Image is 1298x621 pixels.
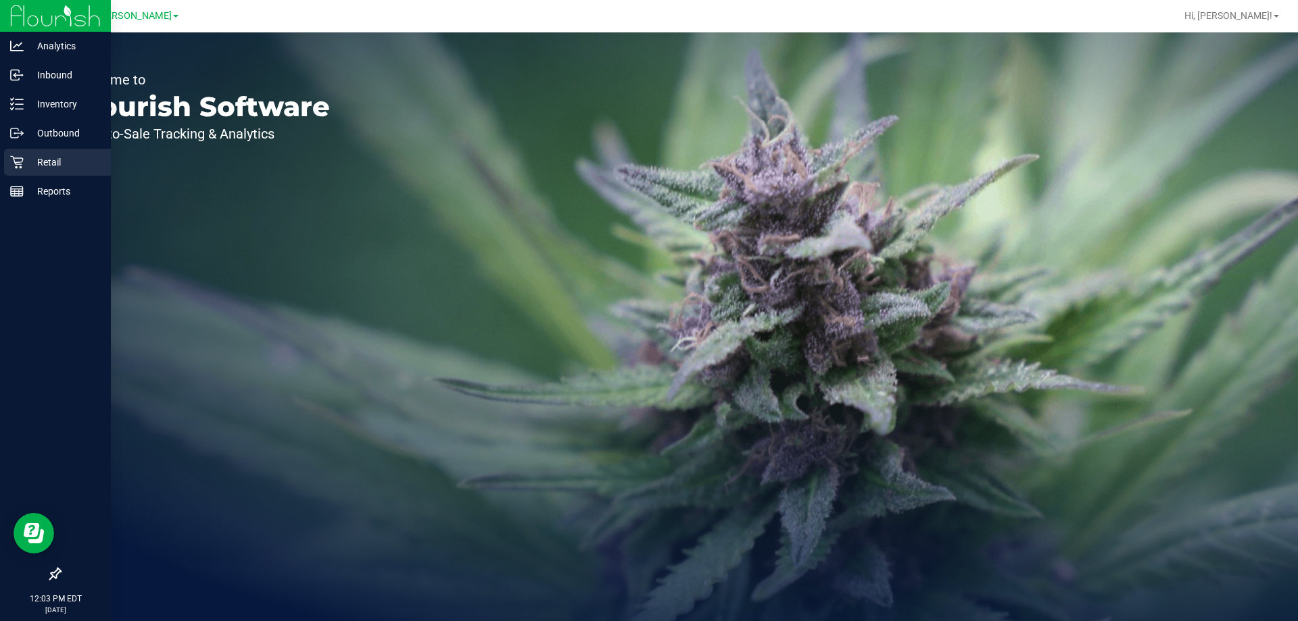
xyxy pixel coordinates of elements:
[10,68,24,82] inline-svg: Inbound
[24,96,105,112] p: Inventory
[10,39,24,53] inline-svg: Analytics
[6,605,105,615] p: [DATE]
[73,73,330,86] p: Welcome to
[24,154,105,170] p: Retail
[73,93,330,120] p: Flourish Software
[14,513,54,553] iframe: Resource center
[24,38,105,54] p: Analytics
[24,67,105,83] p: Inbound
[10,97,24,111] inline-svg: Inventory
[10,184,24,198] inline-svg: Reports
[6,593,105,605] p: 12:03 PM EDT
[73,127,330,141] p: Seed-to-Sale Tracking & Analytics
[24,125,105,141] p: Outbound
[10,126,24,140] inline-svg: Outbound
[24,183,105,199] p: Reports
[97,10,172,22] span: [PERSON_NAME]
[1184,10,1272,21] span: Hi, [PERSON_NAME]!
[10,155,24,169] inline-svg: Retail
